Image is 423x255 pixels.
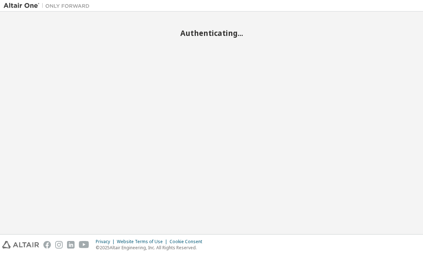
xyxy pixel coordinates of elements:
img: linkedin.svg [67,241,75,249]
img: altair_logo.svg [2,241,39,249]
p: © 2025 Altair Engineering, Inc. All Rights Reserved. [96,245,206,251]
div: Website Terms of Use [117,239,170,245]
div: Privacy [96,239,117,245]
img: instagram.svg [55,241,63,249]
img: youtube.svg [79,241,89,249]
h2: Authenticating... [4,28,419,38]
div: Cookie Consent [170,239,206,245]
img: Altair One [4,2,93,9]
img: facebook.svg [43,241,51,249]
